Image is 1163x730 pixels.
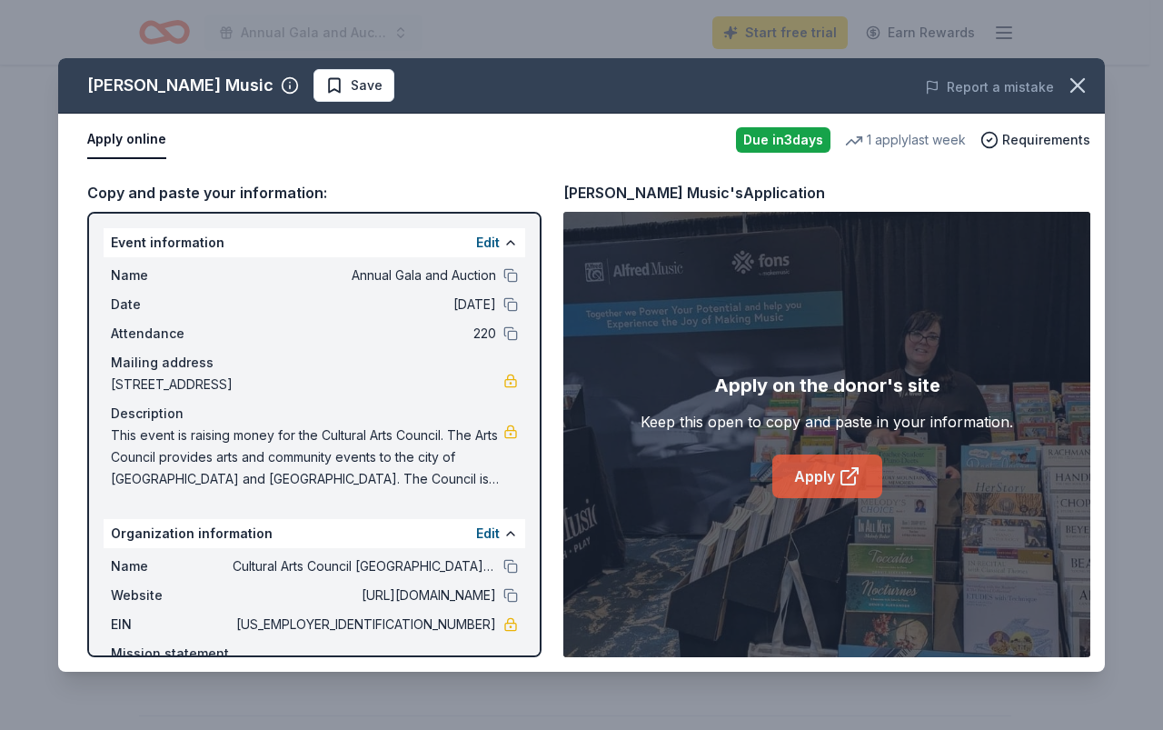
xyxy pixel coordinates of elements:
span: Website [111,585,233,606]
span: [US_EMPLOYER_IDENTIFICATION_NUMBER] [233,614,496,635]
span: Name [111,555,233,577]
button: Apply online [87,121,166,159]
button: Requirements [980,129,1090,151]
div: [PERSON_NAME] Music [87,71,273,100]
span: Attendance [111,323,233,345]
button: Save [313,69,394,102]
div: Description [111,403,518,425]
span: Requirements [1002,129,1090,151]
button: Edit [476,232,500,254]
div: 1 apply last week [845,129,966,151]
span: Annual Gala and Auction [233,265,496,286]
div: Mailing address [111,352,518,374]
div: Keep this open to copy and paste in your information. [641,411,1013,433]
div: Due in 3 days [736,127,830,153]
button: Report a mistake [925,76,1054,98]
span: [STREET_ADDRESS] [111,374,503,395]
span: Save [351,75,383,96]
span: [DATE] [233,294,496,315]
span: 220 [233,323,496,345]
span: Date [111,294,233,315]
span: EIN [111,614,233,635]
a: Apply [772,455,882,498]
span: This event is raising money for the Cultural Arts Council. The Arts Council provides arts and com... [111,425,503,490]
div: [PERSON_NAME] Music's Application [563,181,825,205]
span: Cultural Arts Council [GEOGRAPHIC_DATA] / [GEOGRAPHIC_DATA] [233,555,496,577]
div: Apply on the donor's site [714,371,940,400]
div: Mission statement [111,643,518,665]
span: Name [111,265,233,286]
div: Copy and paste your information: [87,181,542,205]
button: Edit [476,523,500,545]
span: [URL][DOMAIN_NAME] [233,585,496,606]
div: Organization information [104,519,525,548]
div: Event information [104,228,525,257]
